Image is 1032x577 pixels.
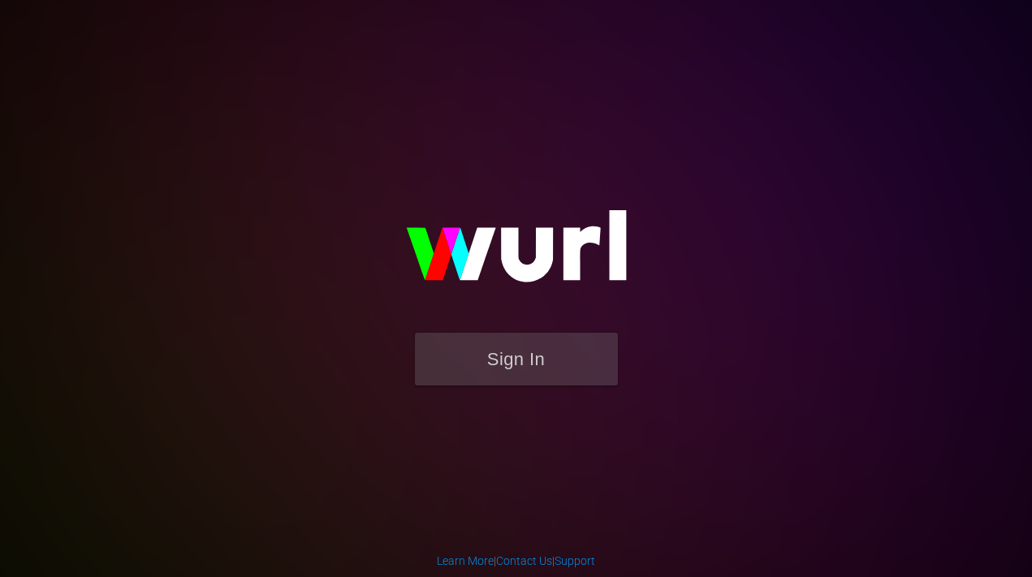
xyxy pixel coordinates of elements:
a: Contact Us [496,554,552,567]
a: Learn More [437,554,494,567]
button: Sign In [415,333,618,385]
div: | | [437,553,595,569]
a: Support [555,554,595,567]
img: wurl-logo-on-black-223613ac3d8ba8fe6dc639794a292ebdb59501304c7dfd60c99c58986ef67473.svg [354,175,679,333]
